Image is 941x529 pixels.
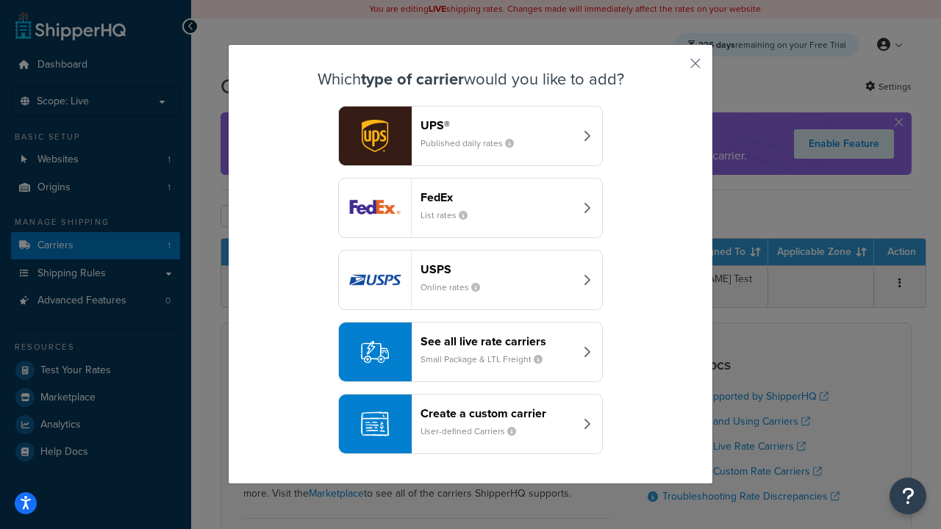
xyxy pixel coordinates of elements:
header: Create a custom carrier [421,406,574,420]
small: Online rates [421,281,492,294]
img: icon-carrier-liverate-becf4550.svg [361,338,389,366]
img: usps logo [339,251,411,309]
small: Small Package & LTL Freight [421,353,554,366]
header: USPS [421,262,574,276]
header: See all live rate carriers [421,334,574,348]
button: Create a custom carrierUser-defined Carriers [338,394,603,454]
button: See all live rate carriersSmall Package & LTL Freight [338,322,603,382]
small: User-defined Carriers [421,425,528,438]
strong: type of carrier [361,67,464,91]
header: FedEx [421,190,574,204]
img: fedEx logo [339,179,411,237]
button: usps logoUSPSOnline rates [338,250,603,310]
img: ups logo [339,107,411,165]
img: icon-carrier-custom-c93b8a24.svg [361,410,389,438]
header: UPS® [421,118,574,132]
h3: Which would you like to add? [265,71,676,88]
button: ups logoUPS®Published daily rates [338,106,603,166]
button: Open Resource Center [890,478,926,514]
small: List rates [421,209,479,222]
small: Published daily rates [421,137,526,150]
button: fedEx logoFedExList rates [338,178,603,238]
